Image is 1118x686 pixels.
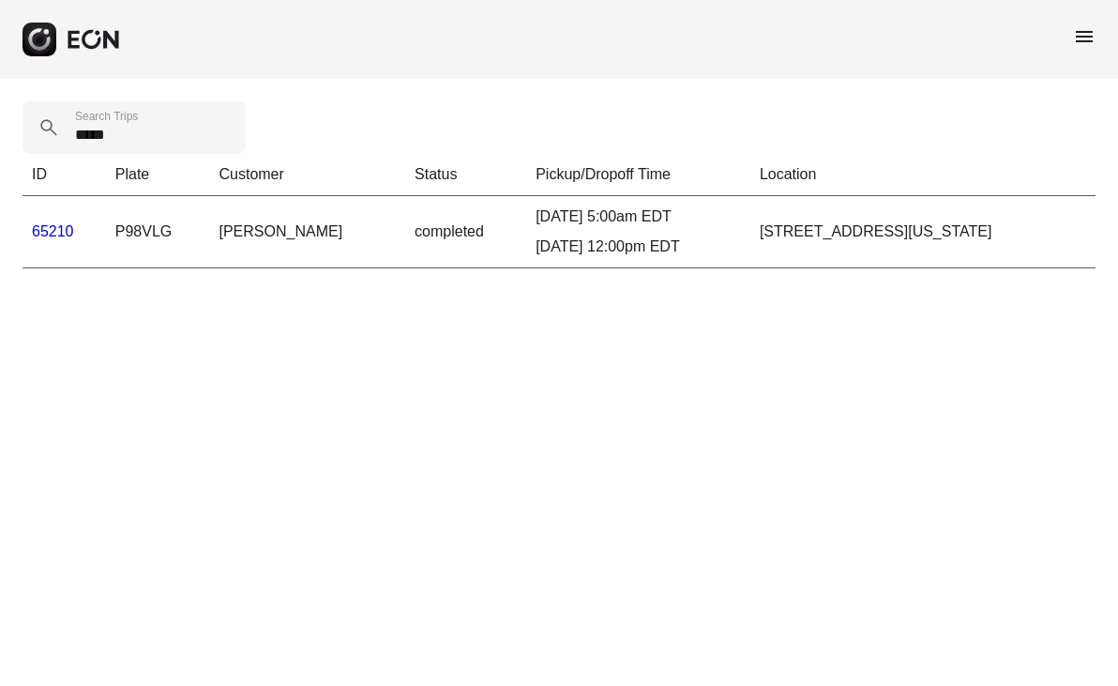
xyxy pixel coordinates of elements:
th: ID [23,154,106,196]
th: Pickup/Dropoff Time [526,154,750,196]
span: menu [1073,25,1095,48]
td: [STREET_ADDRESS][US_STATE] [750,196,1095,268]
th: Status [405,154,526,196]
a: 65210 [32,223,74,239]
td: P98VLG [106,196,210,268]
div: [DATE] 12:00pm EDT [536,236,741,258]
div: [DATE] 5:00am EDT [536,206,741,228]
label: Search Trips [75,109,138,124]
td: completed [405,196,526,268]
th: Location [750,154,1095,196]
th: Customer [209,154,405,196]
td: [PERSON_NAME] [209,196,405,268]
th: Plate [106,154,210,196]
